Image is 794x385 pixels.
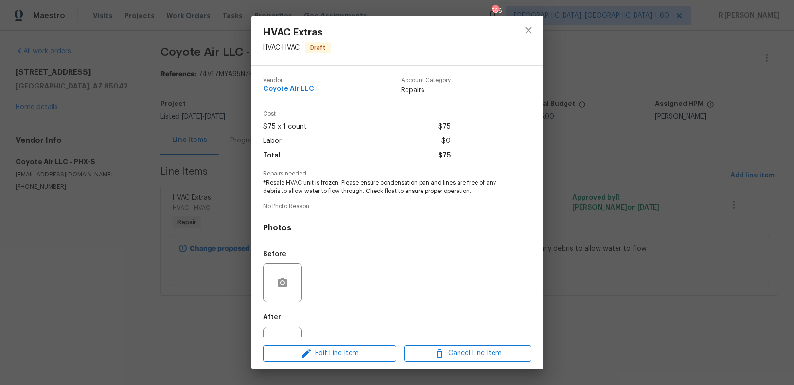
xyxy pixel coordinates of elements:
span: $75 [438,120,451,134]
span: Coyote Air LLC [263,86,314,93]
span: $0 [441,134,451,148]
span: Vendor [263,77,314,84]
span: HVAC - HVAC [263,44,300,51]
span: Cost [263,111,451,117]
div: 766 [492,6,498,16]
span: $75 [438,149,451,163]
span: HVAC Extras [263,27,331,38]
span: #Resale HVAC unit is frozen. Please ensure condensation pan and lines are free of any debris to a... [263,179,505,195]
button: Edit Line Item [263,345,396,362]
span: Repairs [401,86,451,95]
h4: Photos [263,223,531,233]
span: Total [263,149,281,163]
span: Account Category [401,77,451,84]
span: Draft [306,43,330,52]
h5: Before [263,251,286,258]
span: Cancel Line Item [407,348,529,360]
span: Repairs needed [263,171,531,177]
button: Cancel Line Item [404,345,531,362]
span: $75 x 1 count [263,120,307,134]
span: No Photo Reason [263,203,531,210]
h5: After [263,314,281,321]
span: Edit Line Item [266,348,393,360]
button: close [517,18,540,42]
span: Labor [263,134,282,148]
